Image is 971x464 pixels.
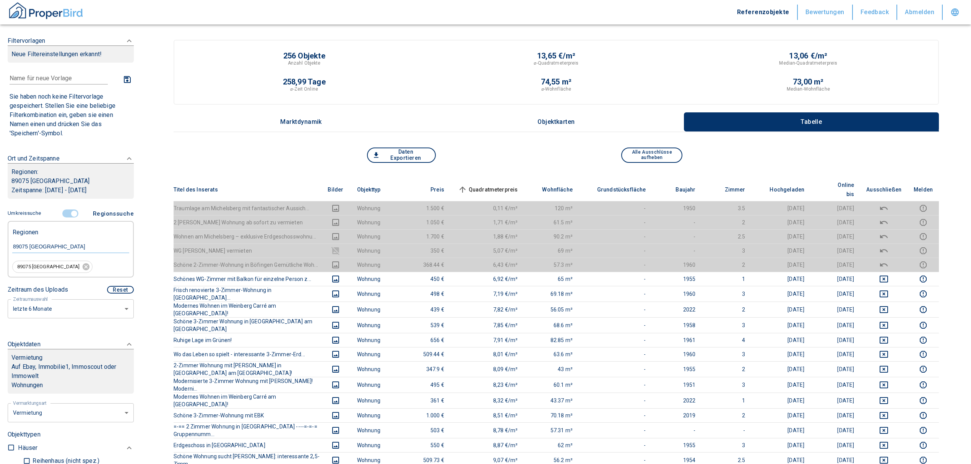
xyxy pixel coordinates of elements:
td: 2 [701,258,751,272]
button: deselect this listing [866,426,901,435]
td: 57.3 m² [524,258,579,272]
th: Schönes WG-Zimmer mit Balkon für einzelne Person z... [174,272,320,286]
p: 89075 [GEOGRAPHIC_DATA] [11,177,130,186]
td: [DATE] [751,377,810,393]
td: [DATE] [810,333,860,347]
td: 1955 [652,438,701,452]
img: ProperBird Logo and Home Button [8,1,84,20]
td: Wohnung [351,201,401,215]
th: Traumlage am Michelsberg mit fantastischer Aussich... [174,201,320,215]
p: ⌀-Zeit Online [290,86,318,92]
button: deselect this listing [866,232,901,241]
td: 70.18 m² [524,408,579,422]
th: Schöne 3-Zimmer Wohnung in [GEOGRAPHIC_DATA] am [GEOGRAPHIC_DATA] [174,317,320,333]
td: 7,19 €/m² [450,286,524,302]
td: 8,01 €/m² [450,347,524,361]
td: 2022 [652,302,701,317]
button: report this listing [914,305,933,314]
button: deselect this listing [866,321,901,330]
button: deselect this listing [866,260,901,269]
p: Häuser [18,443,37,453]
td: - [579,422,652,438]
td: 550 € [401,438,450,452]
button: report this listing [914,274,933,284]
td: 65 m² [524,272,579,286]
td: [DATE] [810,393,860,408]
td: 2022 [652,393,701,408]
td: 56.05 m² [524,302,579,317]
button: report this listing [914,204,933,213]
p: 13,06 €/m² [789,52,827,60]
td: 1.000 € [401,408,450,422]
span: Hochgeladen [757,185,804,194]
p: Auf Ebay, Immobilie1, Immoscout oder Immowelt [11,362,130,381]
td: 8,09 €/m² [450,361,524,377]
th: 2 [PERSON_NAME] Wohnung ab sofort zu vermieten [174,215,320,229]
button: images [326,336,345,345]
button: images [326,396,345,405]
td: 2 [701,215,751,229]
button: images [326,218,345,227]
button: deselect this listing [866,305,901,314]
th: Modernes Wohnen im Weinberg Carré am [GEOGRAPHIC_DATA]! [174,393,320,408]
button: deselect this listing [866,411,901,420]
td: Wohnung [351,438,401,452]
td: [DATE] [751,258,810,272]
td: - [579,243,652,258]
td: - [579,393,652,408]
button: report this listing [914,441,933,450]
td: [DATE] [751,272,810,286]
span: Online bis [817,180,854,199]
span: Zimmer [713,185,745,194]
button: Alle Ausschlüsse aufheben [621,148,682,163]
input: Region eingeben [12,243,129,250]
td: 4 [701,333,751,347]
td: 8,23 €/m² [450,377,524,393]
td: 439 € [401,302,450,317]
td: 3 [701,438,751,452]
a: ProperBird Logo and Home Button [8,1,84,23]
div: ObjektdatenVermietungAuf Ebay, Immobilie1, Immoscout oder ImmoweltWohnungen [8,332,134,401]
button: report this listing [914,321,933,330]
td: [DATE] [751,302,810,317]
td: Wohnung [351,258,401,272]
td: 63.6 m² [524,347,579,361]
td: - [579,438,652,452]
p: Wohnungen [11,381,130,390]
p: Objektdaten [8,340,41,349]
td: 5,07 €/m² [450,243,524,258]
th: Frisch renovierte 3-Zimmer-Wohnung in [GEOGRAPHIC_DATA]... [174,286,320,302]
p: 258,99 Tage [283,78,326,86]
td: Wohnung [351,361,401,377]
td: [DATE] [751,408,810,422]
td: - [579,361,652,377]
td: 1960 [652,286,701,302]
td: 3.5 [701,201,751,215]
td: [DATE] [751,347,810,361]
button: images [326,426,345,435]
button: report this listing [914,246,933,255]
td: 82.85 m² [524,333,579,347]
button: Umkreissuche [8,207,44,220]
button: Abmelden [897,5,943,20]
td: [DATE] [810,408,860,422]
button: deselect this listing [866,365,901,374]
button: report this listing [914,260,933,269]
td: - [579,272,652,286]
button: Daten Exportieren [367,148,436,163]
td: 2.5 [701,229,751,243]
button: images [326,204,345,213]
td: Wohnung [351,393,401,408]
td: 1951 [652,377,701,393]
p: Neue Filtereinstellungen erkannt! [11,50,130,59]
td: 69.18 m² [524,286,579,302]
td: - [579,302,652,317]
td: 347.9 € [401,361,450,377]
div: FiltervorlagenNeue Filtereinstellungen erkannt! [8,29,134,70]
div: Ort und ZeitspanneRegionen:89075 [GEOGRAPHIC_DATA]Zeitspanne: [DATE] - [DATE] [8,146,134,206]
button: deselect this listing [866,441,901,450]
button: deselect this listing [866,336,901,345]
p: Median-Quadratmeterpreis [779,60,837,67]
p: Objektkarten [537,118,575,125]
